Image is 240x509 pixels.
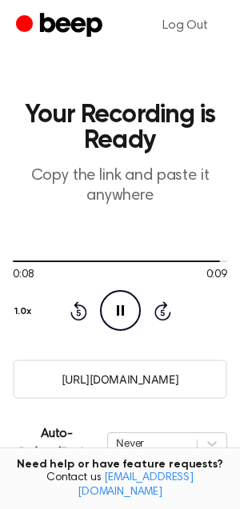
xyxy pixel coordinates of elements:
[206,267,227,284] span: 0:09
[16,10,106,42] a: Beep
[116,435,189,451] div: Never
[13,102,227,153] h1: Your Recording is Ready
[146,6,224,45] a: Log Out
[13,298,38,325] button: 1.0x
[13,424,101,463] p: Auto-Delete/Expire
[78,472,194,498] a: [EMAIL_ADDRESS][DOMAIN_NAME]
[10,471,230,499] span: Contact us
[13,267,34,284] span: 0:08
[13,166,227,206] p: Copy the link and paste it anywhere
